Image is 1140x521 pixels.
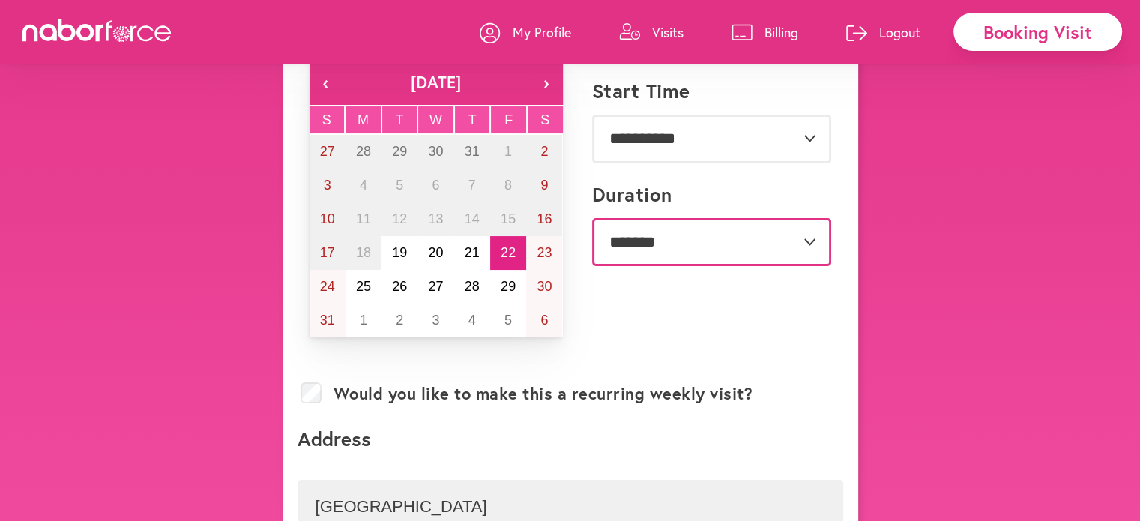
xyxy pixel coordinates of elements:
abbr: September 2, 2025 [396,313,403,328]
abbr: August 10, 2025 [320,211,335,226]
abbr: August 30, 2025 [537,279,552,294]
button: ‹ [310,60,343,105]
abbr: August 11, 2025 [356,211,371,226]
button: August 27, 2025 [417,270,453,304]
button: July 28, 2025 [346,135,381,169]
button: September 2, 2025 [381,304,417,337]
button: August 5, 2025 [381,169,417,202]
abbr: August 26, 2025 [392,279,407,294]
button: July 31, 2025 [454,135,490,169]
button: August 22, 2025 [490,236,526,270]
label: Duration [592,183,672,206]
abbr: August 27, 2025 [428,279,443,294]
button: September 3, 2025 [417,304,453,337]
abbr: Saturday [540,112,549,127]
abbr: July 30, 2025 [428,144,443,159]
p: Visits [652,23,684,41]
label: Would you like to make this a recurring weekly visit? [334,384,753,403]
abbr: August 8, 2025 [504,178,512,193]
abbr: August 21, 2025 [465,245,480,260]
button: August 17, 2025 [310,236,346,270]
abbr: August 7, 2025 [468,178,476,193]
abbr: August 20, 2025 [428,245,443,260]
abbr: Sunday [322,112,331,127]
abbr: August 23, 2025 [537,245,552,260]
button: August 19, 2025 [381,236,417,270]
button: August 21, 2025 [454,236,490,270]
button: August 31, 2025 [310,304,346,337]
button: August 18, 2025 [346,236,381,270]
button: August 23, 2025 [526,236,562,270]
a: Visits [619,10,684,55]
abbr: August 17, 2025 [320,245,335,260]
abbr: August 28, 2025 [465,279,480,294]
button: August 13, 2025 [417,202,453,236]
abbr: September 6, 2025 [540,313,548,328]
button: September 4, 2025 [454,304,490,337]
abbr: July 31, 2025 [465,144,480,159]
abbr: August 24, 2025 [320,279,335,294]
button: August 9, 2025 [526,169,562,202]
abbr: Thursday [468,112,477,127]
button: August 8, 2025 [490,169,526,202]
button: August 1, 2025 [490,135,526,169]
abbr: August 3, 2025 [324,178,331,193]
button: August 6, 2025 [417,169,453,202]
p: [GEOGRAPHIC_DATA] [316,497,825,517]
button: August 16, 2025 [526,202,562,236]
abbr: August 2, 2025 [540,144,548,159]
abbr: August 19, 2025 [392,245,407,260]
button: August 7, 2025 [454,169,490,202]
abbr: August 18, 2025 [356,245,371,260]
abbr: August 9, 2025 [540,178,548,193]
p: My Profile [513,23,571,41]
abbr: August 31, 2025 [320,313,335,328]
abbr: September 4, 2025 [468,313,476,328]
abbr: August 6, 2025 [432,178,439,193]
button: August 29, 2025 [490,270,526,304]
button: August 12, 2025 [381,202,417,236]
label: Start Time [592,79,690,103]
abbr: August 5, 2025 [396,178,403,193]
abbr: August 25, 2025 [356,279,371,294]
abbr: August 1, 2025 [504,144,512,159]
abbr: August 14, 2025 [465,211,480,226]
button: August 25, 2025 [346,270,381,304]
button: August 26, 2025 [381,270,417,304]
button: August 2, 2025 [526,135,562,169]
abbr: July 27, 2025 [320,144,335,159]
button: July 27, 2025 [310,135,346,169]
abbr: September 1, 2025 [360,313,367,328]
abbr: Wednesday [429,112,442,127]
a: Logout [846,10,920,55]
abbr: August 29, 2025 [501,279,516,294]
abbr: August 13, 2025 [428,211,443,226]
button: July 29, 2025 [381,135,417,169]
abbr: Tuesday [395,112,403,127]
button: August 28, 2025 [454,270,490,304]
abbr: August 22, 2025 [501,245,516,260]
abbr: September 3, 2025 [432,313,439,328]
button: August 3, 2025 [310,169,346,202]
a: My Profile [480,10,571,55]
button: August 4, 2025 [346,169,381,202]
abbr: August 12, 2025 [392,211,407,226]
abbr: Monday [358,112,369,127]
p: Billing [764,23,798,41]
button: August 11, 2025 [346,202,381,236]
abbr: August 15, 2025 [501,211,516,226]
button: August 30, 2025 [526,270,562,304]
p: Address [298,426,843,463]
button: September 5, 2025 [490,304,526,337]
abbr: September 5, 2025 [504,313,512,328]
abbr: August 16, 2025 [537,211,552,226]
button: September 6, 2025 [526,304,562,337]
button: › [530,60,563,105]
button: August 20, 2025 [417,236,453,270]
abbr: August 4, 2025 [360,178,367,193]
abbr: July 28, 2025 [356,144,371,159]
a: Billing [732,10,798,55]
button: [DATE] [343,60,530,105]
abbr: July 29, 2025 [392,144,407,159]
button: August 24, 2025 [310,270,346,304]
